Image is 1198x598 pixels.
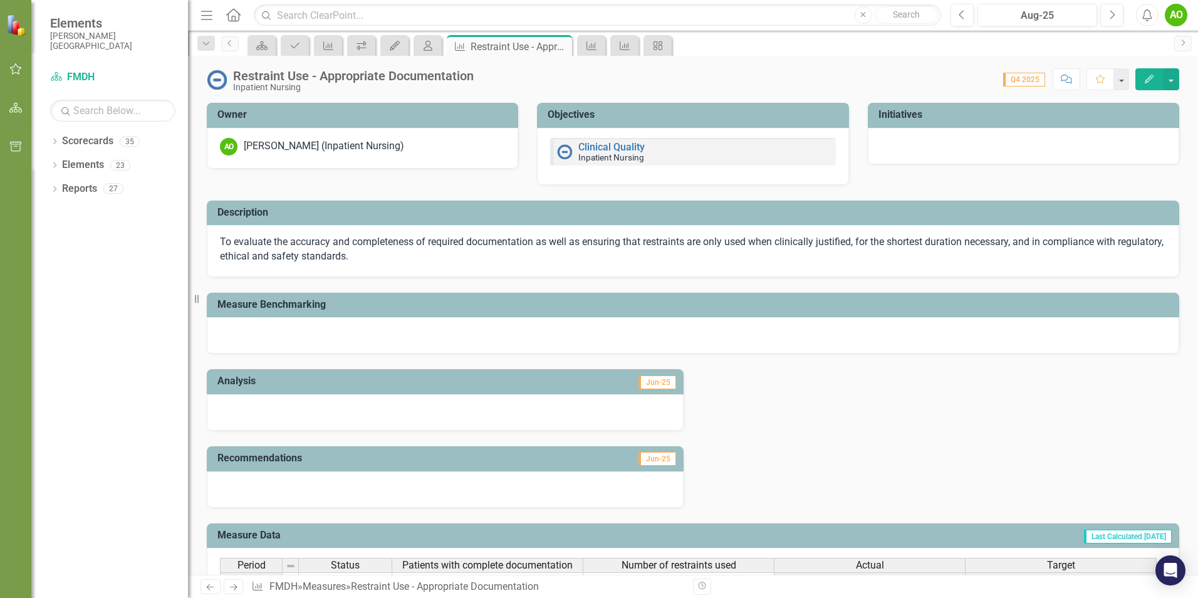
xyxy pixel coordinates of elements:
img: ClearPoint Strategy [6,14,28,36]
div: AO [220,138,237,155]
div: Restraint Use - Appropriate Documentation [471,39,569,55]
div: Aug-25 [982,8,1093,23]
h3: Initiatives [878,109,1173,120]
div: Inpatient Nursing [233,83,474,92]
small: [PERSON_NAME][GEOGRAPHIC_DATA] [50,31,175,51]
a: Clinical Quality [578,141,645,153]
img: No Information [557,144,572,159]
div: Open Intercom Messenger [1155,555,1185,585]
div: » » [251,580,684,594]
h3: Measure Data [217,530,615,541]
a: FMDH [50,70,175,85]
h3: Objectives [548,109,842,120]
h3: Measure Benchmarking [217,299,1173,310]
span: Last Calculated [DATE] [1084,530,1172,543]
span: Status [331,560,360,571]
button: AO [1165,4,1187,26]
h3: Recommendations [217,453,533,464]
div: [PERSON_NAME] (Inpatient Nursing) [244,139,404,154]
span: To evaluate the accuracy and completeness of required documentation as well as ensuring that rest... [220,236,1164,262]
span: Number of restraints used [622,560,736,571]
span: Jun-25 [638,375,676,389]
span: Jun-25 [638,452,676,466]
span: Actual [856,560,884,571]
small: Inpatient Nursing [578,152,644,162]
h3: Description [217,207,1173,218]
div: Restraint Use - Appropriate Documentation [233,69,474,83]
img: No Information [207,70,227,90]
span: Search [893,9,920,19]
span: Period [237,560,266,571]
img: 8DAGhfEEPCf229AAAAAElFTkSuQmCC [286,561,296,571]
input: Search Below... [50,100,175,122]
button: Search [875,6,938,24]
div: 23 [110,160,130,170]
div: 27 [103,184,123,194]
h3: Analysis [217,375,445,387]
span: Elements [50,16,175,31]
div: Restraint Use - Appropriate Documentation [351,580,539,592]
a: Measures [303,580,346,592]
a: Scorecards [62,134,113,149]
span: Target [1047,560,1075,571]
h3: Owner [217,109,512,120]
a: FMDH [269,580,298,592]
button: Aug-25 [977,4,1097,26]
span: Patients with complete documentation [402,560,573,571]
div: 35 [120,136,140,147]
a: Reports [62,182,97,196]
span: Q4 2025 [1003,73,1045,87]
input: Search ClearPoint... [254,4,941,26]
a: Elements [62,158,104,172]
